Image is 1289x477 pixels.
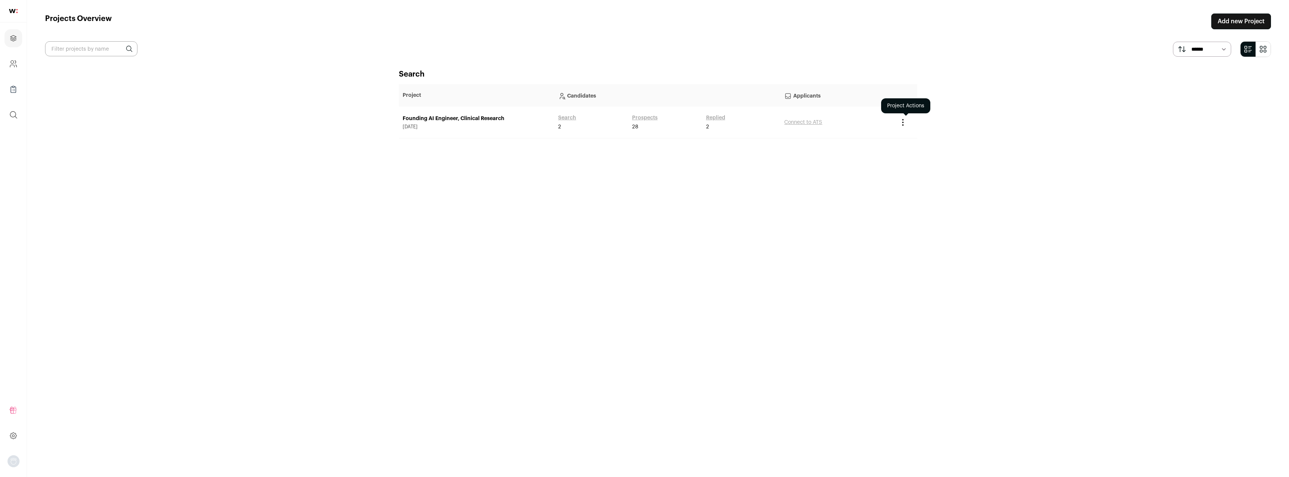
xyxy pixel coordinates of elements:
a: Replied [706,114,725,122]
span: [DATE] [403,124,551,130]
input: Filter projects by name [45,41,137,56]
span: 2 [706,123,709,131]
h1: Projects Overview [45,14,112,29]
button: Open dropdown [8,455,20,467]
a: Projects [5,29,22,47]
div: Project Actions [881,98,930,113]
h2: Search [399,69,917,80]
p: Applicants [784,88,891,103]
button: Project Actions [898,118,907,127]
p: Candidates [558,88,777,103]
a: Connect to ATS [784,120,822,125]
a: Company and ATS Settings [5,55,22,73]
img: nopic.png [8,455,20,467]
span: 2 [558,123,561,131]
img: wellfound-shorthand-0d5821cbd27db2630d0214b213865d53afaa358527fdda9d0ea32b1df1b89c2c.svg [9,9,18,13]
a: Search [558,114,576,122]
p: Project [403,92,551,99]
span: 28 [632,123,638,131]
a: Company Lists [5,80,22,98]
a: Add new Project [1211,14,1271,29]
a: Founding AI Engineer, Clinical Research [403,115,551,122]
a: Prospects [632,114,658,122]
